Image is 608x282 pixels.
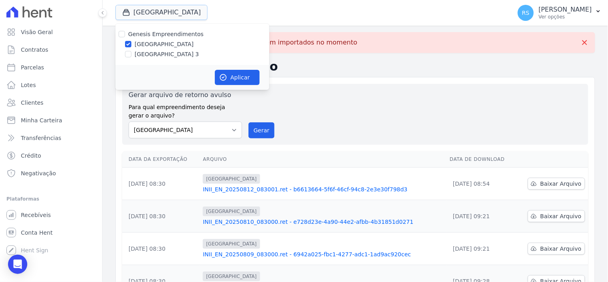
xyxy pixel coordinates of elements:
a: Contratos [3,42,99,58]
span: Transferências [21,134,61,142]
a: Baixar Arquivo [528,178,585,190]
span: Crédito [21,152,41,160]
span: [GEOGRAPHIC_DATA] [203,239,260,249]
span: [GEOGRAPHIC_DATA] [203,174,260,184]
a: Clientes [3,95,99,111]
th: Arquivo [200,151,446,168]
label: [GEOGRAPHIC_DATA] 3 [135,50,199,59]
td: [DATE] 08:54 [446,168,516,200]
p: [PERSON_NAME] [539,6,592,14]
span: Baixar Arquivo [540,180,582,188]
label: [GEOGRAPHIC_DATA] [135,40,194,49]
a: INII_EN_20250812_083001.ret - b6613664-5f6f-46cf-94c8-2e3e30f798d3 [203,185,443,193]
a: INII_EN_20250809_083000.ret - 6942a025-fbc1-4277-adc1-1ad9ac920cec [203,250,443,258]
span: Conta Hent [21,229,53,237]
a: Baixar Arquivo [528,210,585,222]
span: Negativação [21,169,56,177]
span: Visão Geral [21,28,53,36]
div: Open Intercom Messenger [8,255,27,274]
span: Recebíveis [21,211,51,219]
p: Ver opções [539,14,592,20]
a: Lotes [3,77,99,93]
button: Aplicar [215,70,260,85]
a: INII_EN_20250810_083000.ret - e728d23e-4a90-44e2-afbb-4b31851d0271 [203,218,443,226]
th: Data da Exportação [122,151,200,168]
span: Baixar Arquivo [540,245,582,253]
label: Gerar arquivo de retorno avulso [129,90,242,100]
a: Parcelas [3,59,99,75]
label: Para qual empreendimento deseja gerar o arquivo? [129,100,242,120]
th: Data de Download [446,151,516,168]
td: [DATE] 08:30 [122,233,200,265]
span: [GEOGRAPHIC_DATA] [203,207,260,216]
span: Contratos [21,46,48,54]
button: [GEOGRAPHIC_DATA] [115,5,208,20]
a: Minha Carteira [3,112,99,128]
div: Plataformas [6,194,96,204]
a: Baixar Arquivo [528,243,585,255]
a: Negativação [3,165,99,181]
h2: Exportações de Retorno [115,59,595,74]
td: [DATE] 09:21 [446,233,516,265]
a: Visão Geral [3,24,99,40]
span: Lotes [21,81,36,89]
button: Gerar [248,122,275,138]
a: Crédito [3,148,99,164]
td: [DATE] 08:30 [122,200,200,233]
td: [DATE] 08:30 [122,168,200,200]
span: RS [522,10,530,16]
span: Clientes [21,99,43,107]
span: Minha Carteira [21,116,62,124]
button: RS [PERSON_NAME] Ver opções [511,2,608,24]
td: [DATE] 09:21 [446,200,516,233]
span: [GEOGRAPHIC_DATA] [203,272,260,281]
a: Conta Hent [3,225,99,241]
a: Recebíveis [3,207,99,223]
span: Baixar Arquivo [540,212,582,220]
label: Genesis Empreendimentos [128,31,204,37]
span: Parcelas [21,63,44,71]
a: Transferências [3,130,99,146]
